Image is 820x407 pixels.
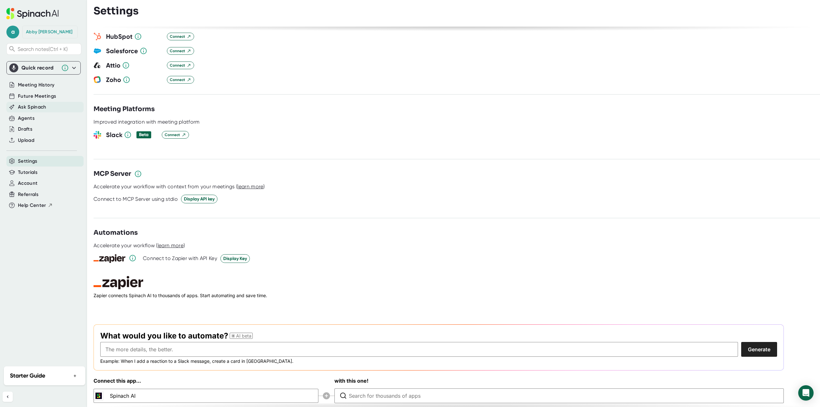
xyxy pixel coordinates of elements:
[94,76,101,84] img: 1I1G5n7jxf+A3Uo+NKs5bAAAAAElFTkSuQmCC
[106,32,162,41] h3: HubSpot
[167,61,194,69] button: Connect
[106,46,162,56] h3: Salesforce
[143,255,217,262] div: Connect to Zapier with API Key
[237,183,263,190] span: learn more
[106,130,157,140] h3: Slack
[18,202,53,209] button: Help Center
[18,180,37,187] button: Account
[18,191,38,198] button: Referrals
[94,196,178,202] div: Connect to MCP Server using stdio
[158,242,184,248] span: learn more
[94,119,200,125] div: Improved integration with meeting platform
[71,371,79,380] button: +
[162,131,189,139] button: Connect
[170,48,191,54] span: Connect
[167,33,194,40] button: Connect
[26,29,72,35] div: Abby Webster
[167,47,194,55] button: Connect
[18,115,35,122] button: Agents
[165,132,186,138] span: Connect
[106,75,162,85] h3: Zoho
[18,158,37,165] button: Settings
[170,62,191,68] span: Connect
[6,26,19,38] span: a
[94,169,131,179] h3: MCP Server
[94,61,101,69] img: 5H9lqcfvy4PBuAAAAAElFTkSuQmCC
[18,126,32,133] button: Drafts
[106,61,162,70] h3: Attio
[18,93,56,100] button: Future Meetings
[18,169,37,176] button: Tutorials
[9,61,78,74] div: Quick record
[181,195,217,203] button: Display API key
[94,104,155,114] h3: Meeting Platforms
[184,196,215,202] span: Display API key
[10,371,45,380] h2: Starter Guide
[139,132,149,138] div: Beta
[94,242,185,249] div: Accelerate your workflow ( )
[220,254,250,263] button: Display Key
[170,77,191,83] span: Connect
[18,81,54,89] button: Meeting History
[3,392,13,402] button: Collapse sidebar
[798,385,814,401] div: Open Intercom Messenger
[167,76,194,84] button: Connect
[21,65,58,71] div: Quick record
[223,255,247,262] span: Display Key
[94,47,101,55] img: gYkAAAAABJRU5ErkJggg==
[94,5,139,17] h3: Settings
[18,46,79,52] span: Search notes (Ctrl + K)
[94,228,138,238] h3: Automations
[18,103,46,111] button: Ask Spinach
[94,183,265,190] div: Accelerate your workflow with context from your meetings ( )
[18,137,34,144] button: Upload
[170,34,191,39] span: Connect
[18,202,46,209] span: Help Center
